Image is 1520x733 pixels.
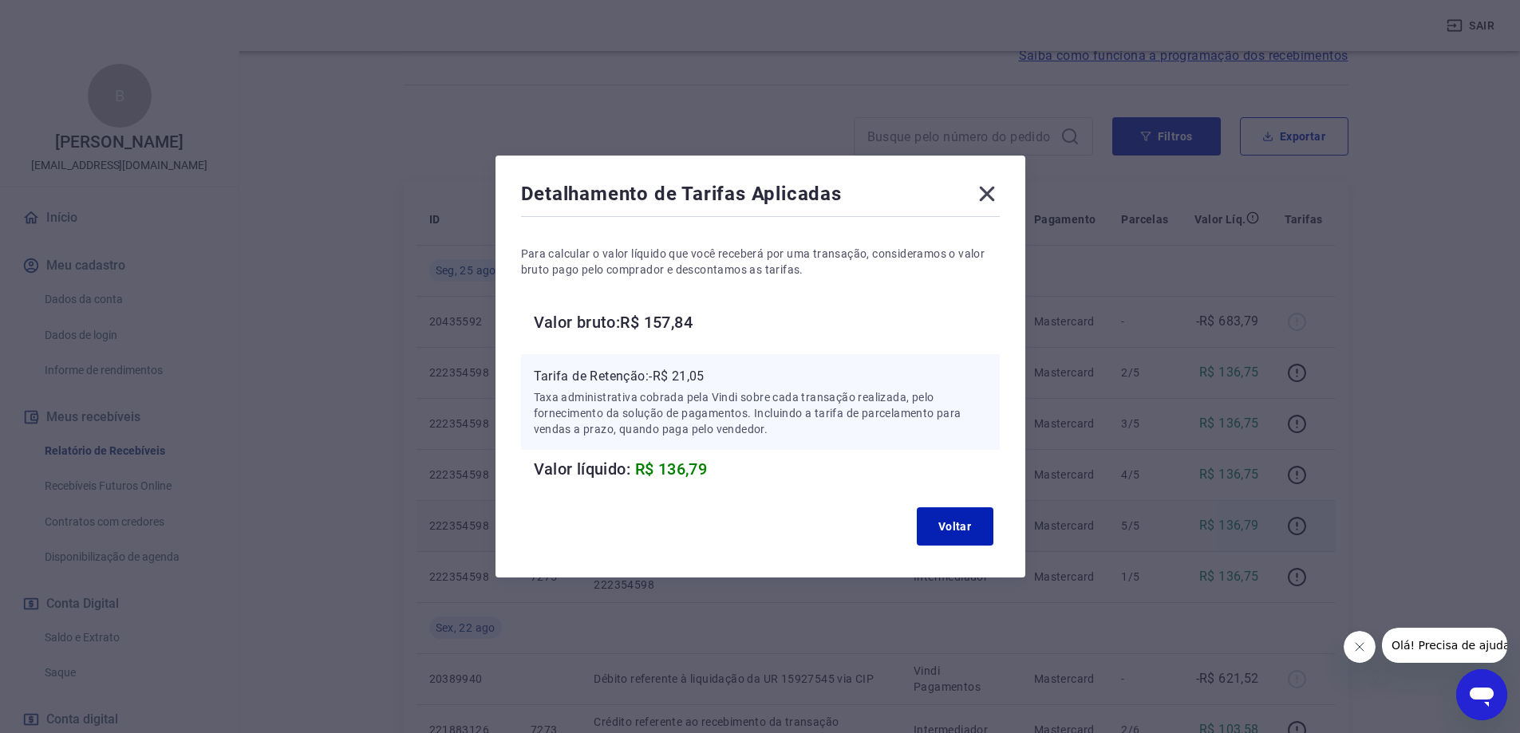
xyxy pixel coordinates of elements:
button: Voltar [917,507,993,546]
h6: Valor líquido: [534,456,1000,482]
div: Detalhamento de Tarifas Aplicadas [521,181,1000,213]
iframe: Fechar mensagem [1344,631,1376,663]
span: R$ 136,79 [635,459,708,479]
span: Olá! Precisa de ajuda? [10,11,134,24]
p: Tarifa de Retenção: -R$ 21,05 [534,367,987,386]
p: Para calcular o valor líquido que você receberá por uma transação, consideramos o valor bruto pag... [521,246,1000,278]
p: Taxa administrativa cobrada pela Vindi sobre cada transação realizada, pelo fornecimento da soluç... [534,389,987,437]
h6: Valor bruto: R$ 157,84 [534,309,1000,335]
iframe: Mensagem da empresa [1382,628,1507,663]
iframe: Botão para abrir a janela de mensagens [1456,669,1507,720]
